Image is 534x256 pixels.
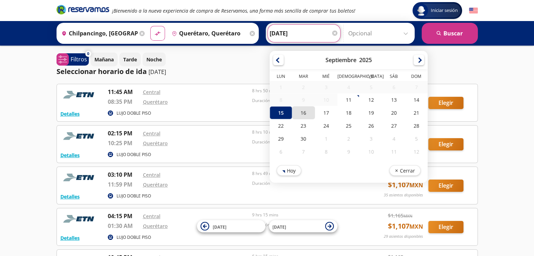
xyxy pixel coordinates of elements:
div: 24-Sep-25 [315,119,337,132]
div: 10-Oct-25 [360,145,382,158]
div: 08-Sep-25 [270,94,292,106]
span: Iniciar sesión [428,7,461,14]
button: [DATE] [197,220,265,233]
p: Duración [252,97,358,104]
button: Elegir [428,221,463,233]
th: Viernes [360,73,382,81]
button: Detalles [60,151,80,159]
p: LUJO DOBLE PISO [117,234,151,241]
p: 11:59 PM [108,180,139,189]
button: Elegir [428,180,463,192]
p: 03:10 PM [108,170,139,179]
th: Domingo [405,73,427,81]
small: MXN [409,223,423,230]
button: Buscar [422,23,478,44]
button: Detalles [60,234,80,242]
p: 9 hrs 15 mins [252,212,358,218]
input: Buscar Origen [59,25,138,42]
a: Querétaro [143,223,168,229]
span: $ 1,107 [388,221,423,231]
img: RESERVAMOS [60,88,99,102]
p: 8 hrs 50 mins [252,88,358,94]
div: 11-Sep-25 [337,93,360,106]
div: 17-Sep-25 [315,106,337,119]
p: Filtros [71,55,87,63]
div: 12-Sep-25 [360,93,382,106]
small: MXN [403,213,413,218]
div: 18-Sep-25 [337,106,360,119]
a: Querétaro [143,99,168,105]
div: 08-Oct-25 [315,145,337,158]
input: Opcional [348,25,411,42]
div: 10-Sep-25 [315,94,337,106]
th: Miércoles [315,73,337,81]
div: 14-Sep-25 [405,93,427,106]
p: 01:30 AM [108,222,139,230]
p: 04:15 PM [108,212,139,220]
button: 0Filtros [57,53,89,66]
div: 13-Sep-25 [382,93,405,106]
span: [DATE] [272,224,286,230]
img: RESERVAMOS [60,212,99,226]
a: Central [143,213,160,220]
p: 29 asientos disponibles [384,234,423,240]
p: 02:15 PM [108,129,139,137]
input: Elegir Fecha [270,25,338,42]
div: 02-Oct-25 [337,132,360,145]
div: 04-Oct-25 [382,132,405,145]
div: 29-Sep-25 [270,132,292,145]
div: 16-Sep-25 [292,106,315,119]
div: 11-Oct-25 [382,145,405,158]
p: [DATE] [149,68,166,76]
div: 23-Sep-25 [292,119,315,132]
div: 09-Oct-25 [337,145,360,158]
p: Noche [146,56,162,63]
p: Duración [252,139,358,145]
div: 21-Sep-25 [405,106,427,119]
p: Tarde [123,56,137,63]
div: 03-Sep-25 [315,81,337,93]
div: 05-Sep-25 [360,81,382,93]
div: 28-Sep-25 [405,119,427,132]
p: 35 asientos disponibles [384,192,423,198]
span: [DATE] [213,224,226,230]
button: Noche [143,53,166,66]
em: ¡Bienvenido a la nueva experiencia de compra de Reservamos, una forma más sencilla de comprar tus... [112,7,355,14]
th: Martes [292,73,315,81]
div: 01-Sep-25 [270,81,292,93]
button: Elegir [428,97,463,109]
div: 12-Oct-25 [405,145,427,158]
div: 19-Sep-25 [360,106,382,119]
i: Brand Logo [57,4,109,15]
div: 09-Sep-25 [292,94,315,106]
div: 27-Sep-25 [382,119,405,132]
a: Brand Logo [57,4,109,17]
p: Seleccionar horario de ida [57,66,147,77]
p: 10:25 PM [108,139,139,147]
div: 2025 [359,56,372,64]
span: $ 1,107 [388,180,423,190]
p: 08:35 PM [108,97,139,106]
th: Jueves [337,73,360,81]
img: RESERVAMOS [60,170,99,184]
div: 02-Sep-25 [292,81,315,93]
p: 8 hrs 10 mins [252,129,358,135]
button: [DATE] [269,220,337,233]
div: 30-Sep-25 [292,132,315,145]
p: 11:45 AM [108,88,139,96]
div: 04-Sep-25 [337,81,360,93]
th: Lunes [270,73,292,81]
p: LUJO DOBLE PISO [117,110,151,116]
small: MXN [409,181,423,189]
a: Central [143,171,160,178]
a: Central [143,89,160,95]
button: Hoy [277,165,301,176]
div: 22-Sep-25 [270,119,292,132]
button: Elegir [428,138,463,150]
p: Mañana [94,56,114,63]
span: 0 [87,51,89,57]
button: Detalles [60,110,80,117]
div: 03-Oct-25 [360,132,382,145]
div: 15-Sep-25 [270,106,292,119]
div: 05-Oct-25 [405,132,427,145]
